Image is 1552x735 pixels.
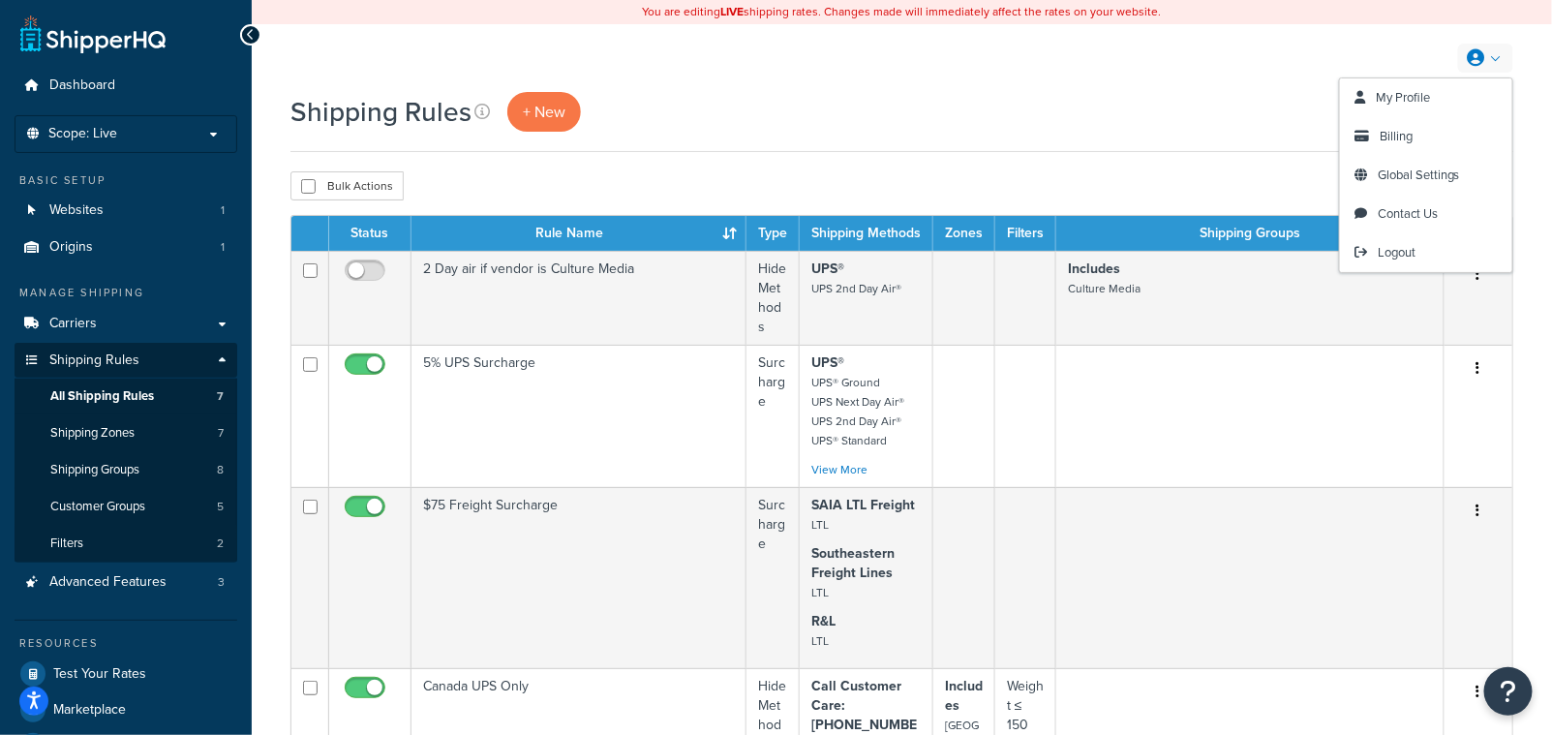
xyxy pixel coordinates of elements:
[15,657,237,691] a: Test Your Rates
[15,415,237,451] li: Shipping Zones
[15,193,237,229] li: Websites
[800,216,933,251] th: Shipping Methods
[995,216,1056,251] th: Filters
[811,495,915,515] strong: SAIA LTL Freight
[1378,166,1460,184] span: Global Settings
[15,193,237,229] a: Websites 1
[1056,216,1445,251] th: Shipping Groups
[945,676,983,716] strong: Includes
[15,452,237,488] li: Shipping Groups
[49,77,115,94] span: Dashboard
[746,251,800,345] td: Hide Methods
[218,425,224,442] span: 7
[811,374,904,449] small: UPS® Ground UPS Next Day Air® UPS 2nd Day Air® UPS® Standard
[811,516,829,534] small: LTL
[1340,156,1512,195] a: Global Settings
[746,345,800,487] td: Surcharge
[50,462,139,478] span: Shipping Groups
[50,499,145,515] span: Customer Groups
[933,216,995,251] th: Zones
[329,216,411,251] th: Status
[15,526,237,562] a: Filters 2
[221,202,225,219] span: 1
[15,692,237,727] a: Marketplace
[15,635,237,652] div: Resources
[49,202,104,219] span: Websites
[1378,243,1415,261] span: Logout
[1484,667,1533,716] button: Open Resource Center
[1378,204,1438,223] span: Contact Us
[15,565,237,600] li: Advanced Features
[217,388,224,405] span: 7
[811,543,895,583] strong: Southeastern Freight Lines
[15,452,237,488] a: Shipping Groups 8
[53,702,126,719] span: Marketplace
[811,280,901,297] small: UPS 2nd Day Air®
[1340,78,1512,117] a: My Profile
[217,536,224,552] span: 2
[411,216,746,251] th: Rule Name : activate to sort column ascending
[746,216,800,251] th: Type
[217,499,224,515] span: 5
[290,93,472,131] h1: Shipping Rules
[15,230,237,265] li: Origins
[15,230,237,265] a: Origins 1
[15,489,237,525] a: Customer Groups 5
[1340,233,1512,272] a: Logout
[411,251,746,345] td: 2 Day air if vendor is Culture Media
[15,306,237,342] a: Carriers
[1340,117,1512,156] a: Billing
[1068,280,1141,297] small: Culture Media
[507,92,581,132] p: + New
[15,343,237,564] li: Shipping Rules
[15,172,237,189] div: Basic Setup
[49,316,97,332] span: Carriers
[20,15,166,53] a: ShipperHQ Home
[48,126,117,142] span: Scope: Live
[15,68,237,104] a: Dashboard
[290,171,404,200] button: Bulk Actions
[221,239,225,256] span: 1
[811,584,829,601] small: LTL
[49,574,167,591] span: Advanced Features
[411,345,746,487] td: 5% UPS Surcharge
[721,3,745,20] b: LIVE
[1068,259,1120,279] strong: Includes
[15,379,237,414] li: All Shipping Rules
[49,239,93,256] span: Origins
[811,611,836,631] strong: R&L
[746,487,800,668] td: Surcharge
[49,352,139,369] span: Shipping Rules
[15,415,237,451] a: Shipping Zones 7
[1376,88,1430,107] span: My Profile
[1340,195,1512,233] a: Contact Us
[217,462,224,478] span: 8
[811,352,844,373] strong: UPS®
[50,536,83,552] span: Filters
[811,632,829,650] small: LTL
[218,574,225,591] span: 3
[811,461,867,478] a: View More
[50,388,154,405] span: All Shipping Rules
[15,565,237,600] a: Advanced Features 3
[53,666,146,683] span: Test Your Rates
[15,489,237,525] li: Customer Groups
[15,526,237,562] li: Filters
[50,425,135,442] span: Shipping Zones
[411,487,746,668] td: $75 Freight Surcharge
[15,343,237,379] a: Shipping Rules
[15,285,237,301] div: Manage Shipping
[811,259,844,279] strong: UPS®
[15,379,237,414] a: All Shipping Rules 7
[1380,127,1413,145] span: Billing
